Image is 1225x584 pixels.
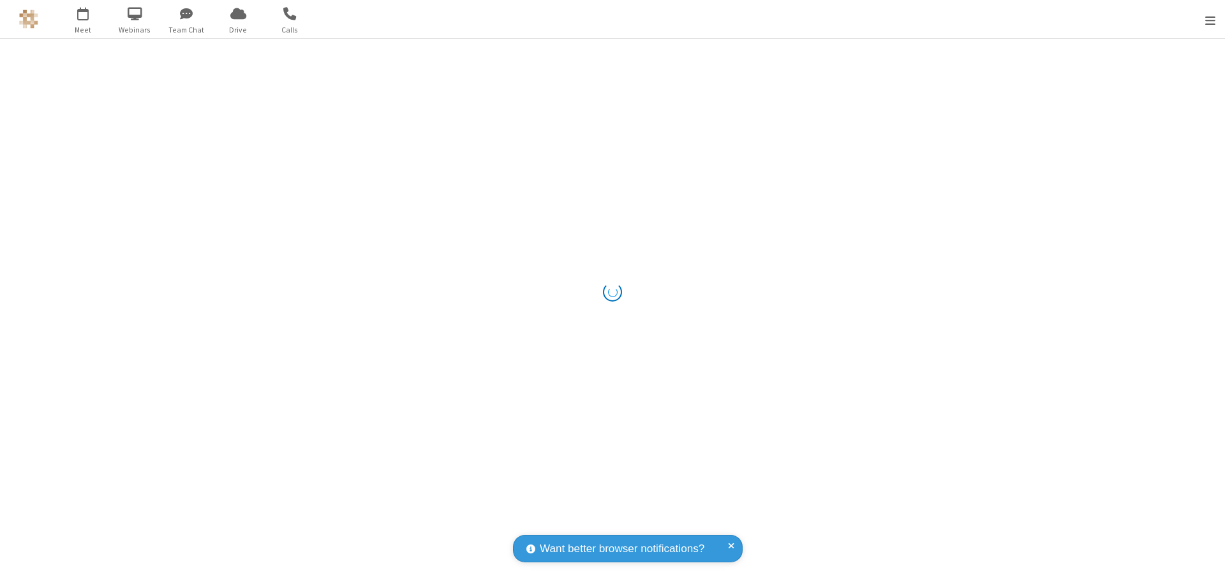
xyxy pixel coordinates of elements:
[540,541,704,557] span: Want better browser notifications?
[19,10,38,29] img: QA Selenium DO NOT DELETE OR CHANGE
[163,24,211,36] span: Team Chat
[214,24,262,36] span: Drive
[266,24,314,36] span: Calls
[59,24,107,36] span: Meet
[111,24,159,36] span: Webinars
